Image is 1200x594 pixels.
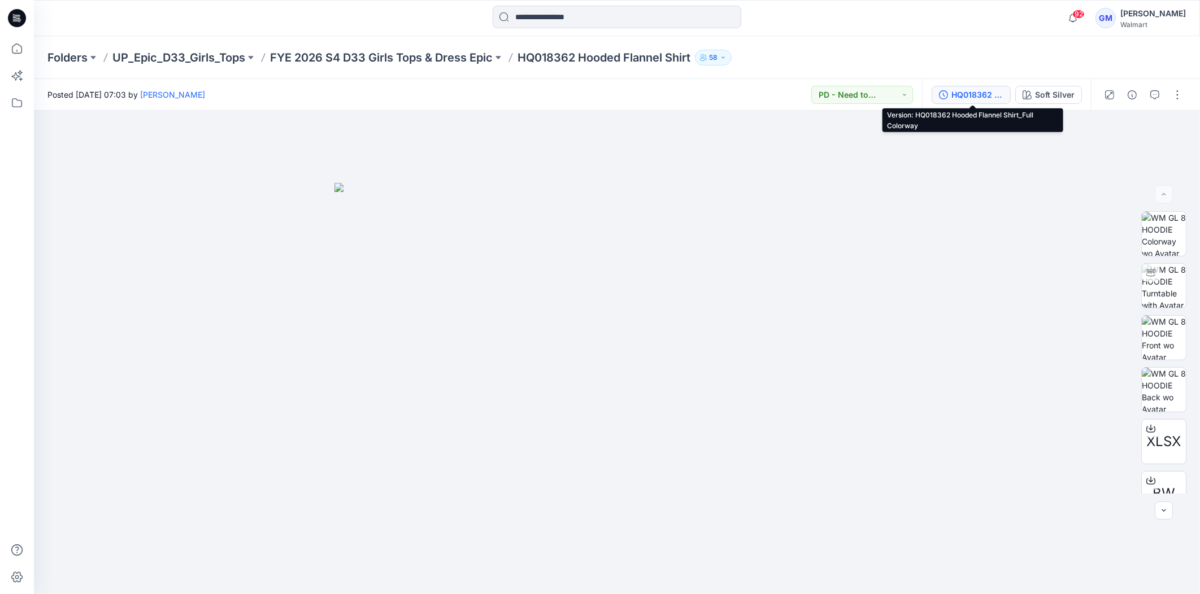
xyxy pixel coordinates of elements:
img: WM GL 8 HOODIE Colorway wo Avatar [1142,212,1186,256]
div: GM [1095,8,1116,28]
span: XLSX [1147,431,1181,452]
span: BW [1153,483,1175,504]
img: eyJhbGciOiJIUzI1NiIsImtpZCI6IjAiLCJzbHQiOiJzZXMiLCJ0eXAiOiJKV1QifQ.eyJkYXRhIjp7InR5cGUiOiJzdG9yYW... [334,183,899,594]
button: Details [1123,86,1141,104]
p: 58 [709,51,718,64]
div: HQ018362 Hooded Flannel Shirt_Full Colorway [951,89,1003,101]
button: HQ018362 Hooded Flannel Shirt_Full Colorway [932,86,1011,104]
img: WM GL 8 HOODIE Back wo Avatar [1142,368,1186,412]
div: Walmart [1120,20,1186,29]
span: Posted [DATE] 07:03 by [47,89,205,101]
p: HQ018362 Hooded Flannel Shirt [518,50,690,65]
a: Folders [47,50,88,65]
img: WM GL 8 HOODIE Front wo Avatar [1142,316,1186,360]
div: [PERSON_NAME] [1120,7,1186,20]
img: WM GL 8 HOODIE Turntable with Avatar [1142,264,1186,308]
span: 92 [1072,10,1085,19]
a: FYE 2026 S4 D33 Girls Tops & Dress Epic [270,50,493,65]
button: Soft Silver [1015,86,1082,104]
a: [PERSON_NAME] [140,90,205,99]
div: Soft Silver [1035,89,1075,101]
button: 58 [695,50,732,65]
a: UP_Epic_D33_Girls_Tops [112,50,245,65]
